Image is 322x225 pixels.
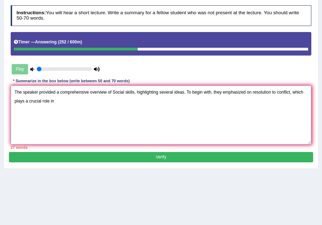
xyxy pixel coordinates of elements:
h4: You will hear a short lecture. Write a summary for a fellow student who was not present at the le... [11,5,312,26]
div: * Summarize in the box below (write between 50 and 70 words) [11,78,132,84]
b: 252 / 600m [59,40,81,45]
div: 27 words [11,145,312,150]
b: Answering [35,40,57,45]
b: ) [81,40,82,45]
h5: Timer — [14,40,82,45]
button: Verify [9,152,313,162]
b: ( [58,40,59,45]
b: Instructions: [16,10,46,15]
